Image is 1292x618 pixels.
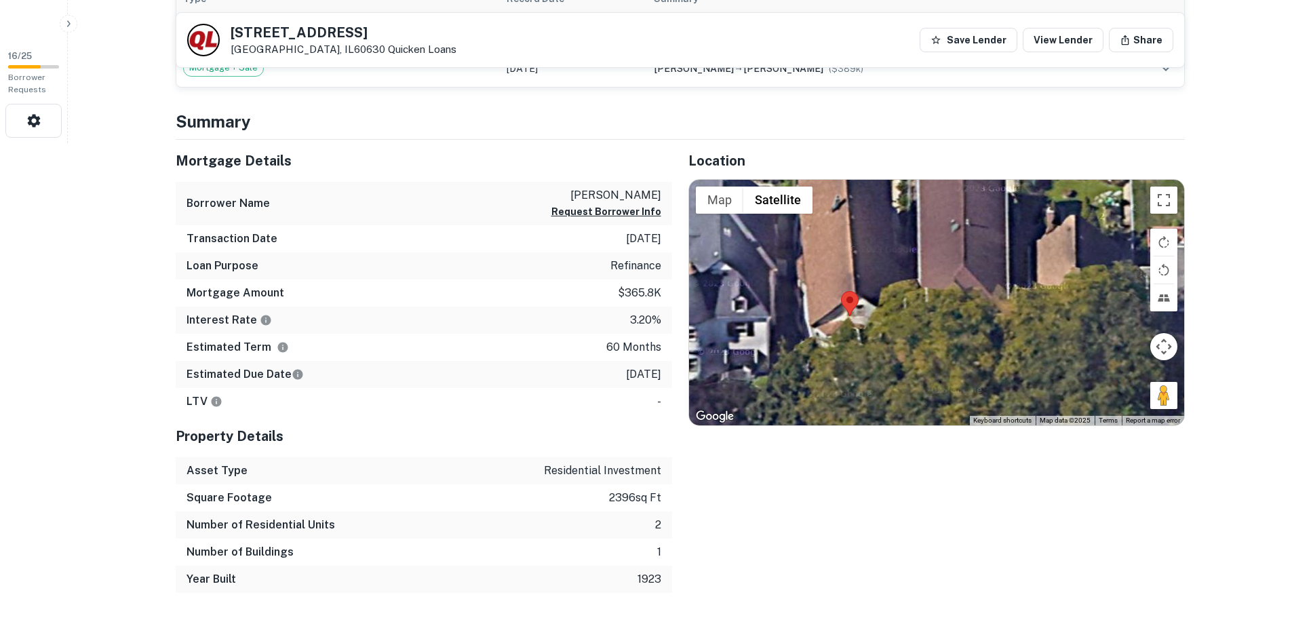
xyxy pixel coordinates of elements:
p: - [657,393,661,410]
svg: LTVs displayed on the website are for informational purposes only and may be reported incorrectly... [210,395,222,408]
button: Request Borrower Info [551,204,661,220]
p: [DATE] [626,366,661,383]
td: [DATE] [500,50,647,87]
h6: LTV [187,393,222,410]
span: ($ 389k ) [829,64,863,74]
button: Rotate map counterclockwise [1150,256,1177,284]
span: 16 / 25 [8,51,32,61]
h6: Interest Rate [187,312,272,328]
p: 1 [657,544,661,560]
button: Share [1109,28,1173,52]
button: Rotate map clockwise [1150,229,1177,256]
h6: Transaction Date [187,231,277,247]
button: Save Lender [920,28,1017,52]
a: Open this area in Google Maps (opens a new window) [692,408,737,425]
a: Quicken Loans [388,43,456,55]
div: → [654,61,1101,76]
span: Mortgage + Sale [184,61,263,75]
h6: Year Built [187,571,236,587]
h6: Asset Type [187,463,248,479]
p: [PERSON_NAME] [551,187,661,204]
p: 2396 sq ft [609,490,661,506]
h4: Summary [176,109,1185,134]
p: residential investment [544,463,661,479]
svg: The interest rates displayed on the website are for informational purposes only and may be report... [260,314,272,326]
button: Drag Pegman onto the map to open Street View [1150,382,1177,409]
a: Report a map error [1126,417,1180,424]
img: Google [692,408,737,425]
h6: Number of Buildings [187,544,294,560]
button: Map camera controls [1150,333,1177,360]
p: [GEOGRAPHIC_DATA], IL60630 [231,43,456,56]
p: 60 months [606,339,661,355]
h6: Loan Purpose [187,258,258,274]
h6: Borrower Name [187,195,270,212]
p: 2 [655,517,661,533]
a: Terms (opens in new tab) [1099,417,1118,424]
button: Show street map [696,187,743,214]
span: [PERSON_NAME] [743,63,823,74]
h6: Estimated Due Date [187,366,304,383]
span: Map data ©2025 [1040,417,1091,424]
button: Show satellite imagery [743,187,813,214]
h5: Property Details [176,426,672,446]
p: [DATE] [626,231,661,247]
h6: Square Footage [187,490,272,506]
h6: Mortgage Amount [187,285,284,301]
p: refinance [610,258,661,274]
p: 3.20% [630,312,661,328]
button: expand row [1154,57,1177,80]
span: [PERSON_NAME] [654,63,734,74]
h6: Estimated Term [187,339,289,355]
h5: [STREET_ADDRESS] [231,26,456,39]
span: Borrower Requests [8,73,46,94]
button: Toggle fullscreen view [1150,187,1177,214]
svg: Estimate is based on a standard schedule for this type of loan. [292,368,304,381]
h5: Location [688,151,1185,171]
p: $365.8k [618,285,661,301]
a: View Lender [1023,28,1103,52]
h5: Mortgage Details [176,151,672,171]
iframe: Chat Widget [1224,509,1292,575]
button: Keyboard shortcuts [973,416,1032,425]
button: Tilt map [1150,284,1177,311]
svg: Term is based on a standard schedule for this type of loan. [277,341,289,353]
p: 1923 [638,571,661,587]
h6: Number of Residential Units [187,517,335,533]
